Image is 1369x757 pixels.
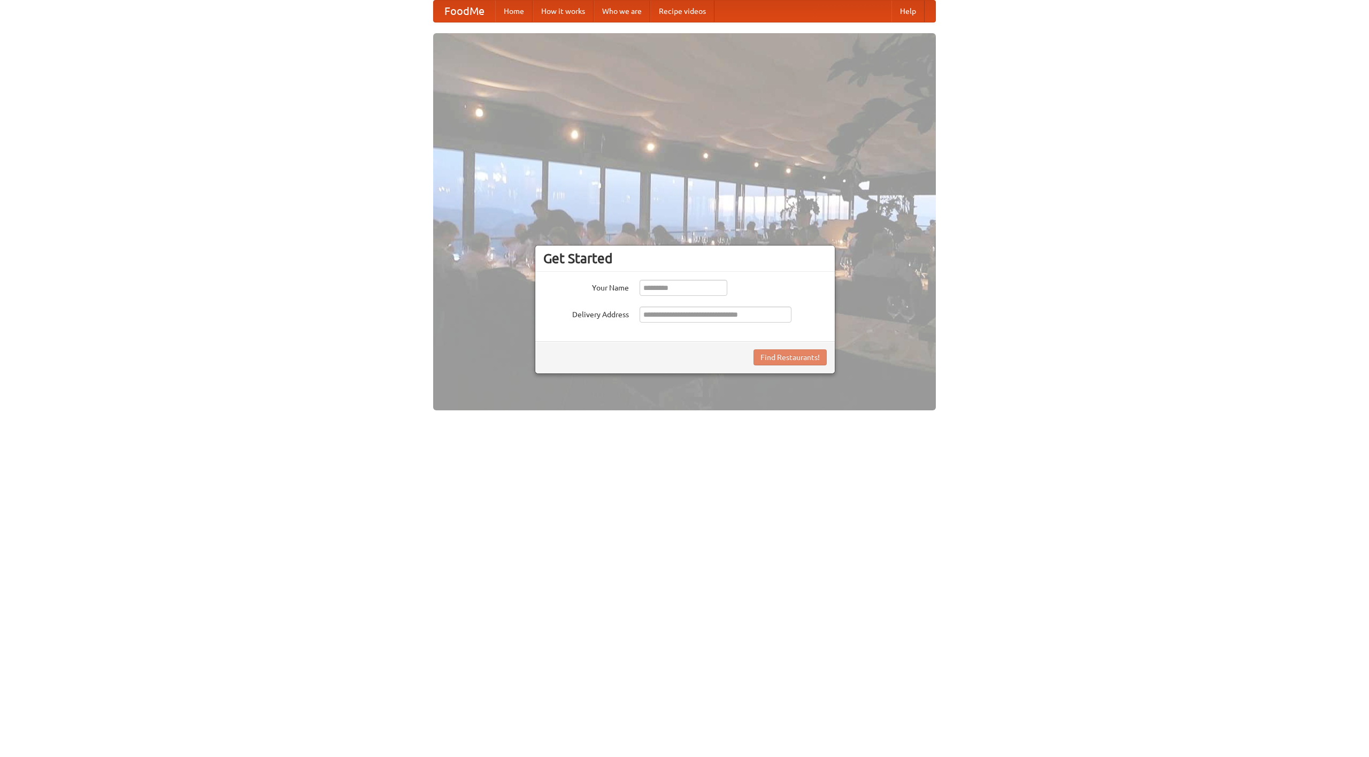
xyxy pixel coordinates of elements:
a: Help [891,1,925,22]
a: Who we are [594,1,650,22]
label: Your Name [543,280,629,293]
a: Home [495,1,533,22]
button: Find Restaurants! [753,349,827,365]
h3: Get Started [543,250,827,266]
a: Recipe videos [650,1,714,22]
label: Delivery Address [543,307,629,320]
a: How it works [533,1,594,22]
a: FoodMe [434,1,495,22]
